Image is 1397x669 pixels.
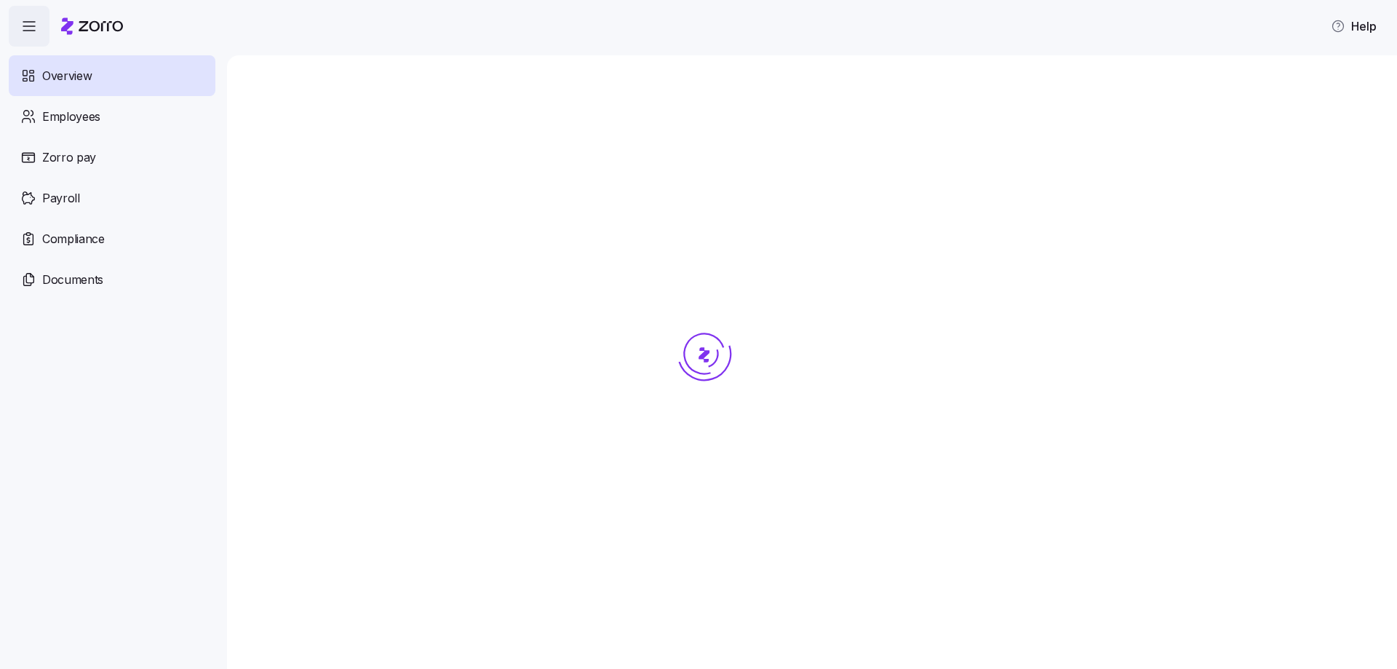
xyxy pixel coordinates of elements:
a: Payroll [9,178,215,218]
span: Compliance [42,230,105,248]
button: Help [1319,12,1388,41]
span: Help [1331,17,1377,35]
span: Documents [42,271,103,289]
a: Employees [9,96,215,137]
span: Payroll [42,189,80,207]
span: Employees [42,108,100,126]
a: Compliance [9,218,215,259]
span: Zorro pay [42,149,96,167]
span: Overview [42,67,92,85]
a: Documents [9,259,215,300]
a: Overview [9,55,215,96]
a: Zorro pay [9,137,215,178]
